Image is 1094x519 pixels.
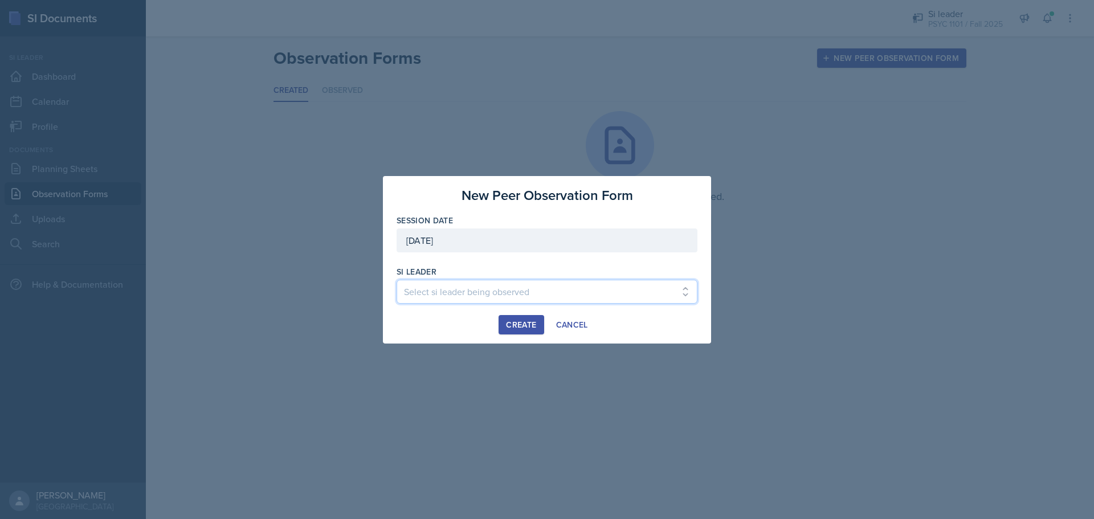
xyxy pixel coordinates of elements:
div: Cancel [556,320,588,329]
button: Create [499,315,544,334]
label: Session Date [397,215,453,226]
label: si leader [397,266,436,277]
div: Create [506,320,536,329]
button: Cancel [549,315,595,334]
h3: New Peer Observation Form [462,185,633,206]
